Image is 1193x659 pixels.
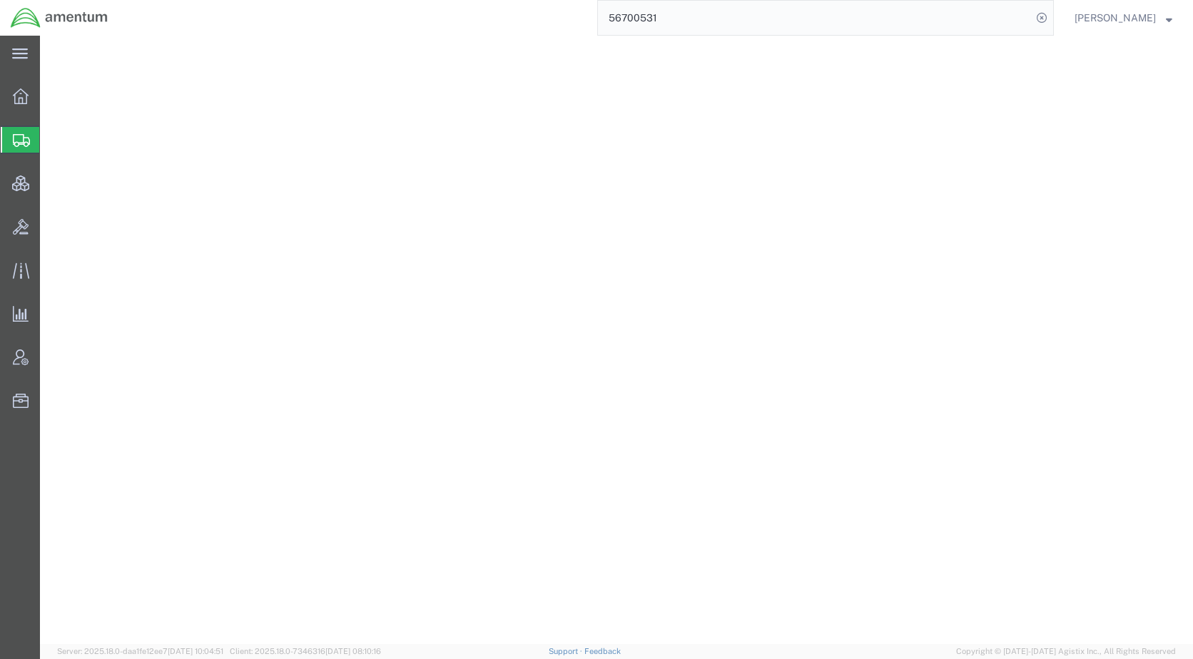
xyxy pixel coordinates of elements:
[230,647,381,655] span: Client: 2025.18.0-7346316
[57,647,223,655] span: Server: 2025.18.0-daa1fe12ee7
[168,647,223,655] span: [DATE] 10:04:51
[584,647,621,655] a: Feedback
[1074,9,1173,26] button: [PERSON_NAME]
[40,36,1193,644] iframe: FS Legacy Container
[598,1,1032,35] input: Search for shipment number, reference number
[10,7,108,29] img: logo
[325,647,381,655] span: [DATE] 08:10:16
[549,647,584,655] a: Support
[956,645,1176,658] span: Copyright © [DATE]-[DATE] Agistix Inc., All Rights Reserved
[1075,10,1156,26] span: Kent Gilman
